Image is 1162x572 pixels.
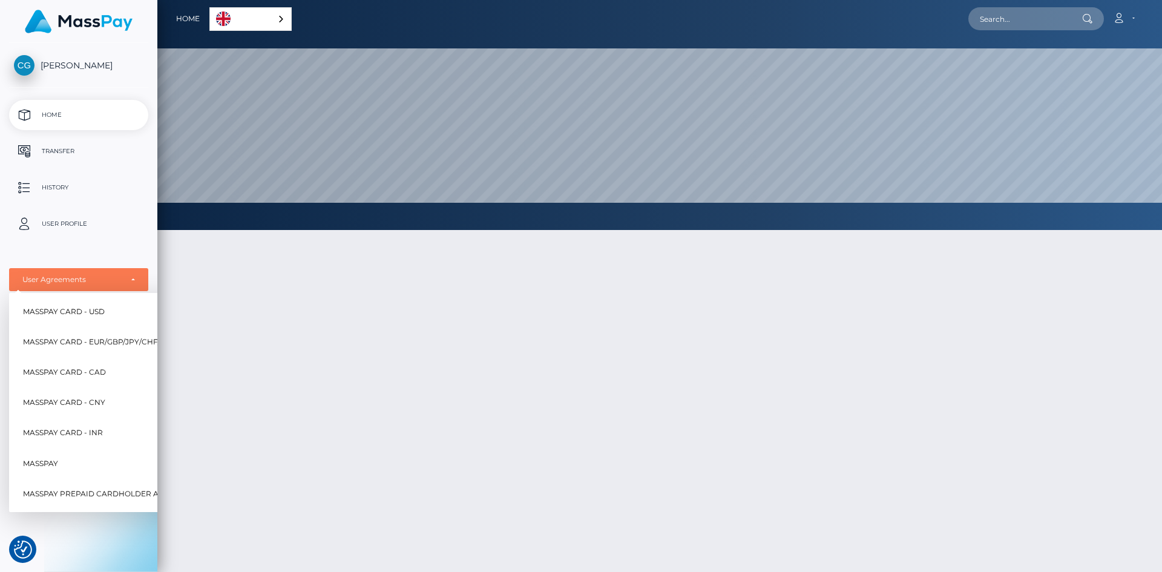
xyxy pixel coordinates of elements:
a: History [9,173,148,203]
a: English [210,8,291,30]
span: MassPay Card - USD [23,304,105,320]
span: MassPay Card - CAD [23,364,106,380]
button: User Agreements [9,268,148,291]
a: Home [176,6,200,31]
a: User Profile [9,209,148,239]
aside: Language selected: English [209,7,292,31]
span: [PERSON_NAME] [9,60,148,71]
a: Home [9,100,148,130]
span: MassPay [23,456,58,472]
img: Revisit consent button [14,541,32,559]
p: History [14,179,143,197]
input: Search... [968,7,1082,30]
span: MassPay Card - CNY [23,395,105,411]
p: User Profile [14,215,143,233]
img: MassPay [25,10,133,33]
p: Transfer [14,142,143,160]
button: Consent Preferences [14,541,32,559]
span: MassPay Card - EUR/GBP/JPY/CHF/AUD [23,334,177,350]
a: Transfer [9,136,148,166]
div: User Agreements [22,275,122,284]
div: Language [209,7,292,31]
p: Home [14,106,143,124]
span: MassPay Card - INR [23,426,103,441]
span: MassPay Prepaid Cardholder Agreement [23,486,201,502]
